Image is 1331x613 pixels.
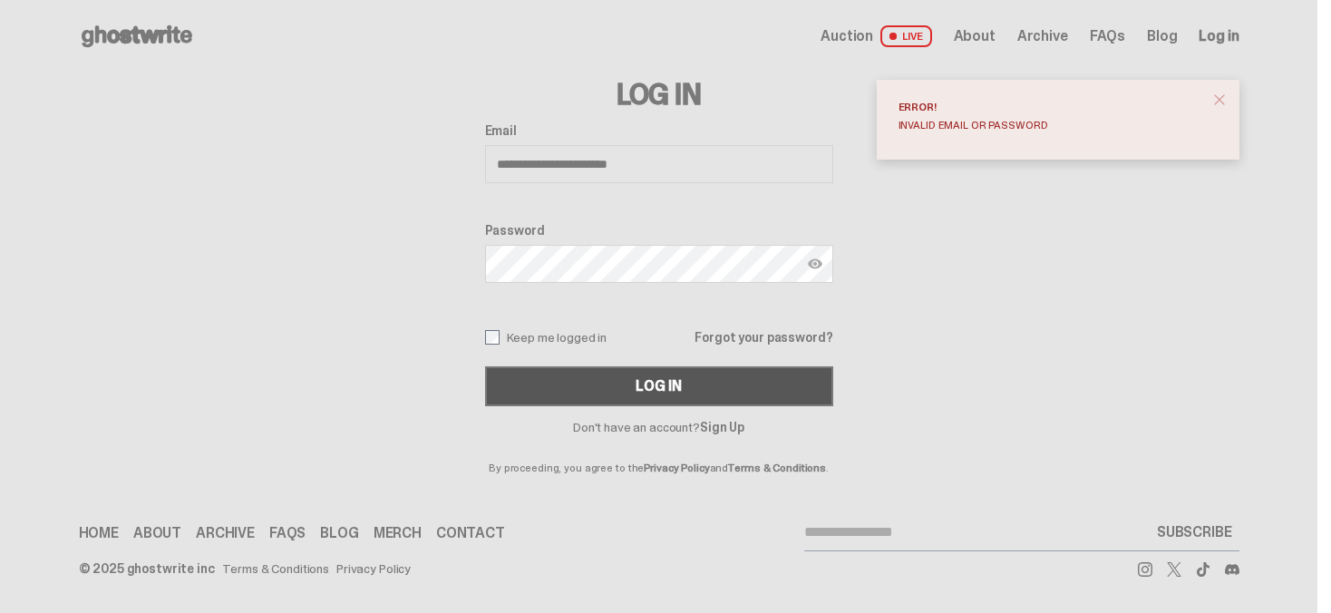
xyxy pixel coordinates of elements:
a: About [954,29,996,44]
div: © 2025 ghostwrite inc [79,562,215,575]
a: Blog [1147,29,1177,44]
input: Keep me logged in [485,330,500,345]
div: Invalid email or password [899,120,1203,131]
img: Show password [808,257,822,271]
a: About [133,526,181,540]
p: Don't have an account? [485,421,833,433]
span: Auction [821,29,873,44]
a: Contact [436,526,505,540]
a: FAQs [269,526,306,540]
a: Merch [374,526,422,540]
a: Privacy Policy [336,562,411,575]
a: Terms & Conditions [222,562,329,575]
a: Archive [1017,29,1068,44]
a: Home [79,526,119,540]
a: Auction LIVE [821,25,931,47]
h3: Log In [485,80,833,109]
button: close [1203,83,1236,116]
a: Archive [196,526,255,540]
label: Email [485,123,833,138]
a: Forgot your password? [695,331,832,344]
div: Log In [636,379,681,394]
a: Blog [320,526,358,540]
span: LIVE [880,25,932,47]
a: Sign Up [700,419,744,435]
a: Log in [1199,29,1239,44]
a: Terms & Conditions [728,461,826,475]
button: Log In [485,366,833,406]
a: Privacy Policy [644,461,709,475]
label: Password [485,223,833,238]
button: SUBSCRIBE [1150,514,1239,550]
a: FAQs [1090,29,1125,44]
label: Keep me logged in [485,330,607,345]
p: By proceeding, you agree to the and . [485,433,833,473]
div: Error! [899,102,1203,112]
